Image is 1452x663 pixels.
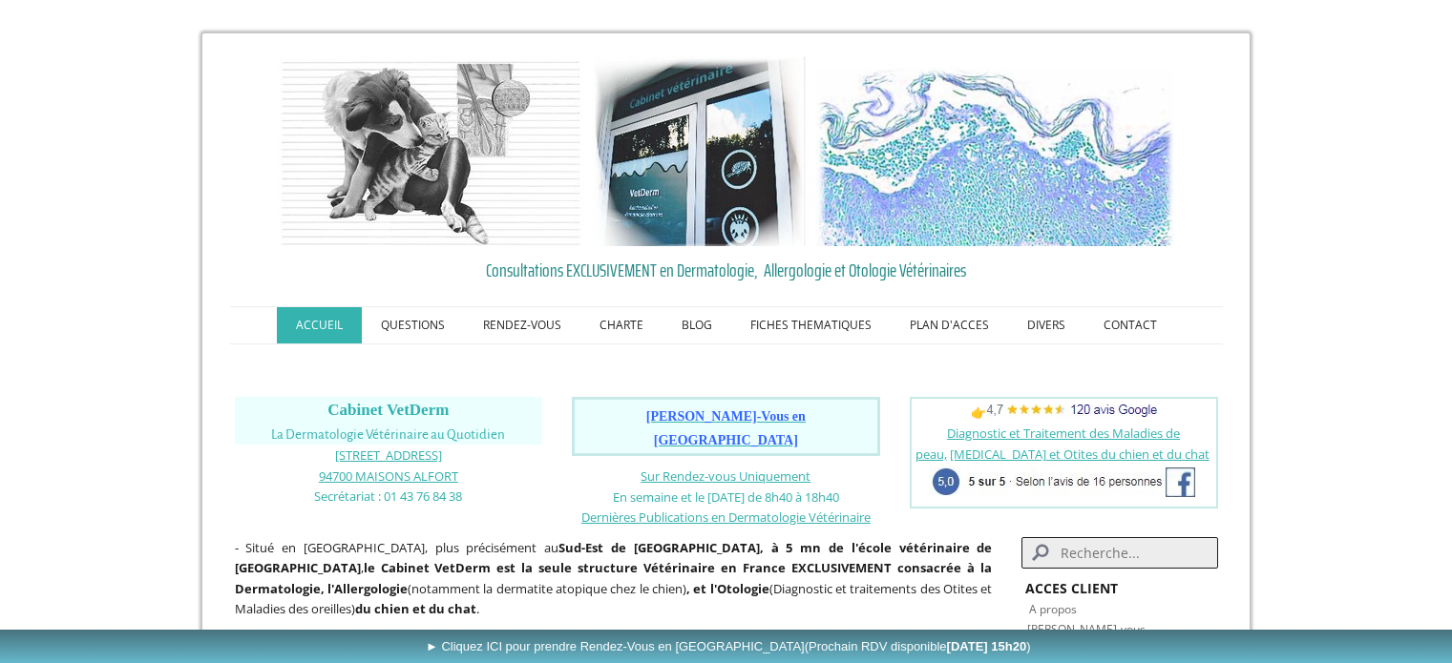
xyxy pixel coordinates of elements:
[1021,537,1217,569] input: Search
[646,409,806,447] span: [PERSON_NAME]-Vous en [GEOGRAPHIC_DATA]
[915,425,1181,463] a: Diagnostic et Traitement des Maladies de peau,
[1029,601,1077,617] a: A propos
[355,600,476,617] strong: du chien et du chat
[362,307,464,343] a: QUESTIONS
[1027,621,1146,637] a: [PERSON_NAME]-vous
[277,307,362,343] a: ACCUEIL
[1084,307,1176,343] a: CONTACT
[731,307,891,343] a: FICHES THEMATIQUES
[327,401,449,419] span: Cabinet VetDerm
[335,445,442,464] a: [STREET_ADDRESS]
[891,307,1008,343] a: PLAN D'ACCES
[271,427,505,442] span: La Dermatologie Vétérinaire au Quotidien
[641,467,810,485] a: Sur Rendez-vous Uniquement
[464,307,580,343] a: RENDEZ-VOUS
[426,639,1031,653] span: ► Cliquez ICI pour prendre Rendez-Vous en [GEOGRAPHIC_DATA]
[364,559,375,576] strong: le
[613,488,839,506] span: En semaine et le [DATE] de 8h40 à 18h40
[663,307,731,343] a: BLOG
[581,508,871,526] a: Dernières Publications en Dermatologie Vétérinaire
[646,410,806,447] a: [PERSON_NAME]-Vous en [GEOGRAPHIC_DATA]
[235,256,1218,284] a: Consultations EXCLUSIVEMENT en Dermatologie, Allergologie et Otologie Vétérinaires
[947,639,1027,653] b: [DATE] 15h20
[971,404,1157,421] span: 👉
[235,539,993,618] span: - Situé en [GEOGRAPHIC_DATA], plus précisément au , (notamment la dermatite atopique chez le chie...
[1025,579,1118,597] strong: ACCES CLIENT
[581,508,871,526] span: Dernières Publications en Dermatologie Vétérinaire
[805,639,1031,653] span: (Prochain RDV disponible )
[235,539,993,577] strong: Sud-Est de [GEOGRAPHIC_DATA], à 5 mn de l'école vétérinaire de [GEOGRAPHIC_DATA]
[319,466,458,485] a: 94700 MAISONS ALFORT
[335,446,442,464] span: [STREET_ADDRESS]
[319,467,458,485] span: 94700 MAISONS ALFORT
[950,445,1210,463] a: [MEDICAL_DATA] et Otites du chien et du chat
[686,580,769,597] b: , et l'Otologie
[235,559,993,597] b: France EXCLUSIVEMENT consacrée à la Dermatologie, l'Allergologie
[580,307,663,343] a: CHARTE
[314,487,462,505] span: Secrétariat : 01 43 76 84 38
[1008,307,1084,343] a: DIVERS
[381,559,738,576] b: Cabinet VetDerm est la seule structure Vétérinaire en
